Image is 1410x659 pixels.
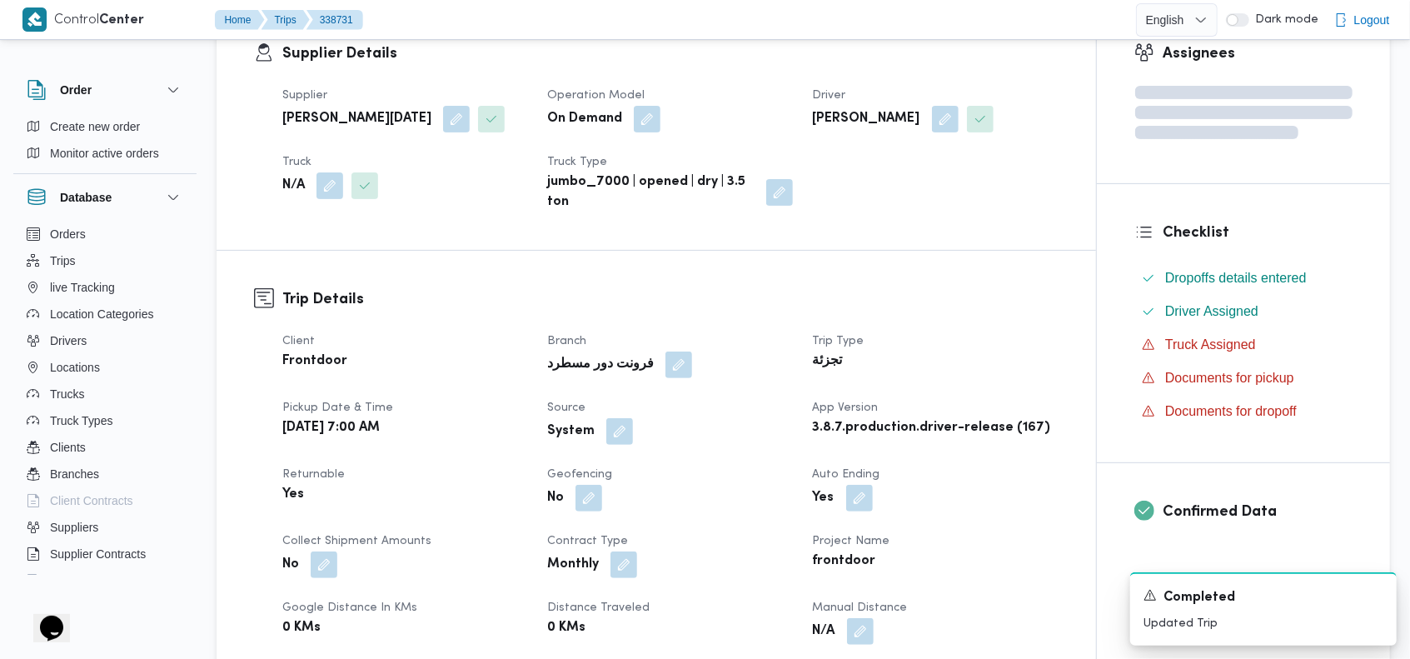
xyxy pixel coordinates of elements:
button: Branches [20,461,190,487]
b: 3.8.7.production.driver-release (167) [813,418,1051,438]
span: Client [282,336,315,347]
b: Frontdoor [282,352,347,372]
button: Locations [20,354,190,381]
span: Truck Assigned [1165,337,1256,352]
span: Truck Types [50,411,112,431]
b: On Demand [547,109,622,129]
button: Client Contracts [20,487,190,514]
span: App Version [813,402,879,413]
b: Yes [813,488,835,508]
div: Order [13,113,197,173]
span: Dropoffs details entered [1165,268,1307,288]
b: No [547,488,564,508]
span: Google distance in KMs [282,602,417,613]
span: Documents for dropoff [1165,404,1297,418]
span: Trips [50,251,76,271]
span: Dropoffs details entered [1165,271,1307,285]
button: Documents for dropoff [1135,398,1353,425]
h3: Order [60,80,92,100]
span: Driver [813,90,846,101]
span: Location Categories [50,304,154,324]
span: Truck Type [547,157,607,167]
button: Suppliers [20,514,190,541]
b: [PERSON_NAME] [813,109,920,129]
span: Driver Assigned [1165,304,1258,318]
span: Operation Model [547,90,645,101]
b: 0 KMs [547,618,585,638]
span: Branches [50,464,99,484]
button: Drivers [20,327,190,354]
b: [PERSON_NAME][DATE] [282,109,431,129]
span: Pickup date & time [282,402,393,413]
span: Documents for dropoff [1165,402,1297,422]
span: Create new order [50,117,140,137]
span: Driver Assigned [1165,302,1258,322]
span: Monitor active orders [50,143,159,163]
span: Completed [1163,588,1235,608]
span: Auto Ending [813,469,880,480]
span: Documents for pickup [1165,371,1294,385]
button: Truck Assigned [1135,332,1353,358]
b: 0 KMs [282,618,321,638]
span: Returnable [282,469,345,480]
b: jumbo_7000 | opened | dry | 3.5 ton [547,172,754,212]
span: Locations [50,357,100,377]
span: Trucks [50,384,84,404]
button: live Tracking [20,274,190,301]
span: Branch [547,336,586,347]
button: Trips [262,10,310,30]
span: Orders [50,224,86,244]
span: Documents for pickup [1165,368,1294,388]
button: Supplier Contracts [20,541,190,567]
span: Truck Assigned [1165,335,1256,355]
button: Create new order [20,113,190,140]
span: Drivers [50,331,87,351]
span: Truck [282,157,311,167]
img: X8yXhbKr1z7QwAAAABJRU5ErkJggg== [22,7,47,32]
button: Trips [20,247,190,274]
button: Documents for pickup [1135,365,1353,392]
h3: Assignees [1163,42,1353,65]
span: live Tracking [50,277,115,297]
button: Database [27,187,183,207]
b: N/A [813,622,835,642]
button: Monitor active orders [20,140,190,167]
span: Project Name [813,536,890,547]
span: Trip Type [813,336,864,347]
span: Manual Distance [813,602,908,613]
h3: Confirmed Data [1163,501,1353,523]
b: Yes [282,485,304,505]
span: Geofencing [547,469,612,480]
h3: Trip Details [282,288,1059,311]
b: فرونت دور مسطرد [547,355,654,375]
span: Contract Type [547,536,628,547]
button: Order [27,80,183,100]
button: Dropoffs details entered [1135,265,1353,292]
b: [DATE] 7:00 AM [282,418,380,438]
h3: Checklist [1163,222,1353,244]
b: N/A [282,176,305,196]
button: Trucks [20,381,190,407]
button: Clients [20,434,190,461]
button: Driver Assigned [1135,298,1353,325]
button: 338731 [306,10,363,30]
button: Orders [20,221,190,247]
iframe: chat widget [17,592,70,642]
span: Distance Traveled [547,602,650,613]
span: Devices [50,571,92,591]
h3: Supplier Details [282,42,1059,65]
span: Logout [1354,10,1390,30]
h3: Database [60,187,112,207]
b: No [282,555,299,575]
span: Collect Shipment Amounts [282,536,431,547]
p: Updated Trip [1143,615,1383,632]
div: Notification [1143,587,1383,608]
div: Database [13,221,197,582]
button: Devices [20,567,190,594]
b: frontdoor [813,552,876,572]
button: Logout [1328,3,1397,37]
b: تجزئة [813,352,843,372]
span: Supplier [282,90,327,101]
b: Monthly [547,555,599,575]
